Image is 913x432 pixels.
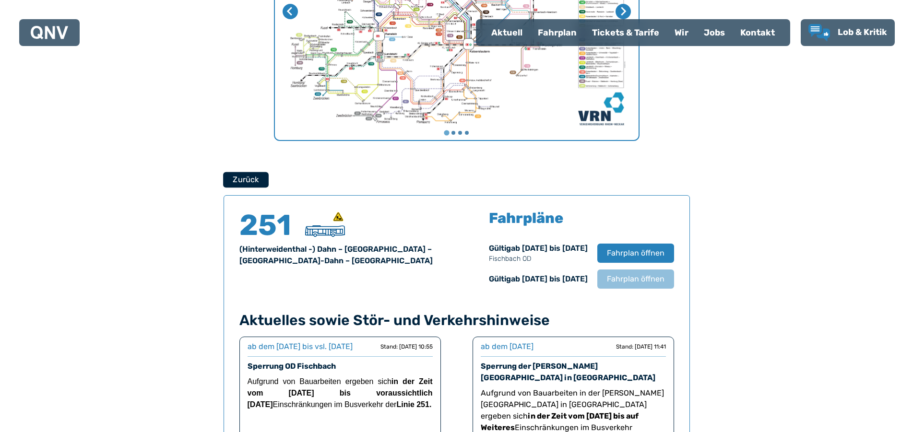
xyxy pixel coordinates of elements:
button: Gehe zu Seite 1 [444,130,449,136]
a: Sperrung der [PERSON_NAME][GEOGRAPHIC_DATA] in [GEOGRAPHIC_DATA] [481,362,655,382]
div: Stand: [DATE] 10:55 [380,343,433,350]
h4: Aktuelles sowie Stör- und Verkehrshinweise [239,312,674,329]
button: Fahrplan öffnen [597,244,674,263]
h4: 251 [239,211,297,240]
strong: in der Zeit vom [DATE] bis voraussichtlich [DATE] [248,377,433,409]
a: Jobs [696,20,733,45]
div: Stand: [DATE] 11:41 [616,343,666,350]
a: QNV Logo [31,23,68,42]
a: Kontakt [733,20,783,45]
a: Lob & Kritik [808,24,887,41]
button: Nächste Seite [616,4,631,19]
button: Gehe zu Seite 3 [458,131,462,135]
strong: Linie 251. [396,400,431,409]
span: Fahrplan öffnen [607,273,664,285]
a: Fahrplan [530,20,584,45]
button: Gehe zu Seite 2 [451,131,455,135]
button: Fahrplan öffnen [597,269,674,289]
button: Gehe zu Seite 4 [465,131,469,135]
div: (Hinterweidenthal -) Dahn – [GEOGRAPHIC_DATA] – [GEOGRAPHIC_DATA]-Dahn – [GEOGRAPHIC_DATA] [239,244,445,267]
div: ab dem [DATE] [481,341,534,352]
p: Fischbach OD [489,254,588,264]
h5: Fahrpläne [489,211,563,225]
img: QNV Logo [31,26,68,39]
div: Gültig ab [DATE] bis [DATE] [489,273,588,285]
div: ab dem [DATE] bis vsl. [DATE] [248,341,353,352]
img: Überlandbus [305,225,345,237]
button: Zurück [223,172,269,187]
a: Tickets & Tarife [584,20,667,45]
span: Fahrplan öffnen [607,247,664,259]
span: Aufgrund von Bauarbeiten ergeben sich Einschränkungen im Busverkehr der [248,377,433,409]
a: Wir [667,20,696,45]
div: Gültig ab [DATE] bis [DATE] [489,243,588,264]
button: Letzte Seite [283,4,298,19]
a: Aktuell [484,20,530,45]
a: Zurück [224,172,262,187]
strong: in der Zeit vom [DATE] bis auf Weiteres [481,411,639,432]
ul: Wählen Sie eine Seite zum Anzeigen [275,129,639,136]
span: Lob & Kritik [838,27,887,37]
a: Sperrung OD Fischbach [248,362,336,371]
